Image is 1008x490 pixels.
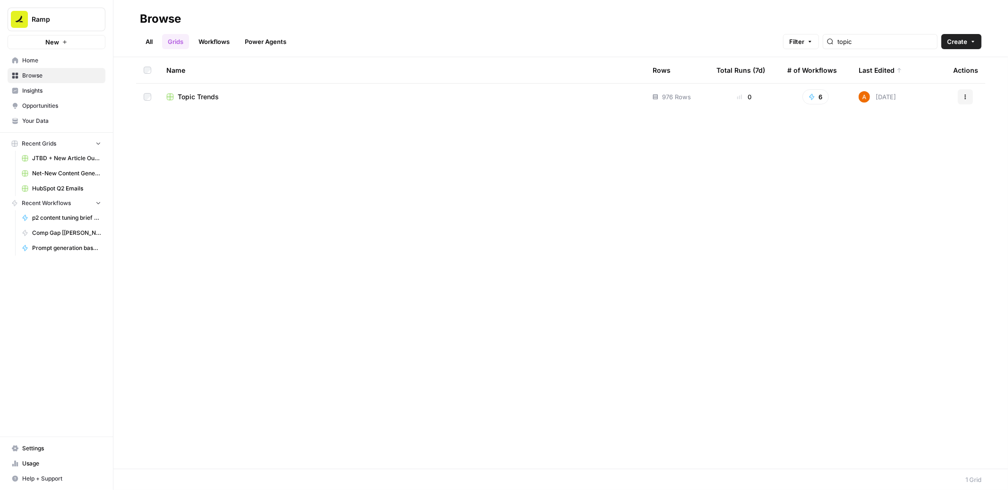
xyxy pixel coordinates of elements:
a: Browse [8,68,105,83]
a: All [140,34,158,49]
span: Insights [22,86,101,95]
div: Actions [953,57,978,83]
span: Usage [22,459,101,468]
button: Workspace: Ramp [8,8,105,31]
div: Browse [140,11,181,26]
a: Usage [8,456,105,471]
span: Recent Workflows [22,199,71,207]
a: Workflows [193,34,235,49]
span: Recent Grids [22,139,56,148]
div: Last Edited [859,57,902,83]
a: Power Agents [239,34,292,49]
a: HubSpot Q2 Emails [17,181,105,196]
a: p2 content tuning brief generator – 9/14 update [17,210,105,225]
a: Insights [8,83,105,98]
div: # of Workflows [787,57,837,83]
a: Grids [162,34,189,49]
span: Opportunities [22,102,101,110]
button: Create [941,34,982,49]
span: JTBD + New Article Output [32,154,101,163]
span: Settings [22,444,101,453]
div: 0 [716,92,772,102]
span: Your Data [22,117,101,125]
span: Filter [789,37,804,46]
span: Ramp [32,15,89,24]
button: Recent Grids [8,137,105,151]
div: Total Runs (7d) [716,57,765,83]
span: Topic Trends [178,92,219,102]
div: Rows [653,57,671,83]
button: Recent Workflows [8,196,105,210]
span: Net-New Content Generator - Grid Template [32,169,101,178]
button: New [8,35,105,49]
span: Create [947,37,967,46]
div: 1 Grid [965,475,982,484]
a: JTBD + New Article Output [17,151,105,166]
a: Your Data [8,113,105,129]
div: [DATE] [859,91,896,103]
button: Filter [783,34,819,49]
img: i32oznjerd8hxcycc1k00ct90jt3 [859,91,870,103]
span: 976 Rows [662,92,691,102]
div: Name [166,57,638,83]
a: Topic Trends [166,92,638,102]
a: Opportunities [8,98,105,113]
img: Ramp Logo [11,11,28,28]
a: Comp Gap [[PERSON_NAME]'s Vers] [17,225,105,241]
span: Browse [22,71,101,80]
span: Home [22,56,101,65]
span: Help + Support [22,474,101,483]
span: Comp Gap [[PERSON_NAME]'s Vers] [32,229,101,237]
button: Help + Support [8,471,105,486]
a: Home [8,53,105,68]
button: 6 [802,89,829,104]
a: Net-New Content Generator - Grid Template [17,166,105,181]
input: Search [837,37,933,46]
a: Prompt generation based on URL v1 [17,241,105,256]
a: Settings [8,441,105,456]
span: New [45,37,59,47]
span: HubSpot Q2 Emails [32,184,101,193]
span: p2 content tuning brief generator – 9/14 update [32,214,101,222]
span: Prompt generation based on URL v1 [32,244,101,252]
